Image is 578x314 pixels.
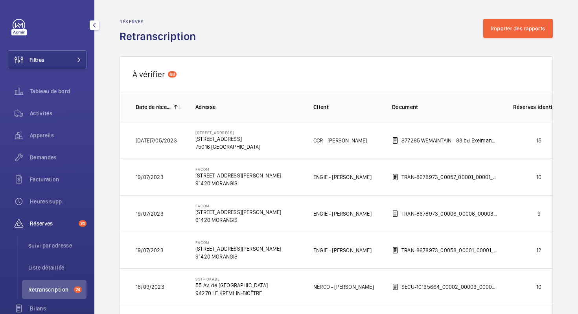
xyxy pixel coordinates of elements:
[8,50,87,69] button: Filtres
[133,69,165,79] span: À vérifier
[120,29,201,44] h1: Retranscription
[136,283,164,291] p: 18/09/2023
[195,216,281,224] p: 91420 MORANGIS
[28,242,87,249] span: Suivi par adresse
[313,103,379,111] p: Client
[401,246,497,254] p: TRAN-8678973_00058_00001_00001_R.pdf
[195,240,281,245] p: Facom
[74,286,82,293] span: 74
[28,264,87,272] span: Liste détaillée
[483,19,553,38] button: Importer des rapports
[401,210,497,218] p: TRAN-8678973_00006_00006_00003_R transmis.pdf
[136,246,164,254] p: 19/07/2023
[195,167,281,172] p: Facom
[195,289,268,297] p: 94270 LE KREMLIN-BICÊTRE
[313,283,374,291] p: NERCO - [PERSON_NAME]
[510,103,568,111] p: Réserves identifiées
[401,283,497,291] p: SECU-10135664_00002_00003_00001_R contrôle véritas.pdf
[401,173,497,181] p: TRAN-8678973_00057_00001_00001_R.pdf
[195,103,301,111] p: Adresse
[30,305,87,312] span: Bilans
[510,173,568,181] p: 10
[313,246,372,254] p: ENGIE - [PERSON_NAME]
[195,281,268,289] p: 55 Av. de [GEOGRAPHIC_DATA]
[510,137,568,144] p: 15
[30,131,87,139] span: Appareils
[136,210,164,218] p: 19/07/2023
[30,198,87,205] span: Heures supp.
[195,130,260,135] p: [STREET_ADDRESS]
[510,210,568,218] p: 9
[392,103,497,111] p: Document
[29,56,44,64] span: Filtres
[195,277,268,281] p: SSI - OKABE
[195,203,281,208] p: Facom
[510,283,568,291] p: 10
[30,109,87,117] span: Activités
[30,153,87,161] span: Demandes
[120,19,201,24] h2: Réserves
[195,245,281,253] p: [STREET_ADDRESS][PERSON_NAME]
[30,220,75,227] span: Réserves
[313,137,367,144] p: CCR - [PERSON_NAME]
[195,253,281,260] p: 91420 MORANGIS
[136,173,164,181] p: 19/07/2023
[195,135,260,143] p: [STREET_ADDRESS]
[195,172,281,179] p: [STREET_ADDRESS][PERSON_NAME]
[401,137,497,144] p: S77285 WEMAINTAIN - 83 bd Exelmans 75016 [GEOGRAPHIC_DATA]pdf
[28,286,71,294] span: Retranscription
[195,143,260,151] p: 75016 [GEOGRAPHIC_DATA]
[30,87,87,95] span: Tableau de bord
[168,71,177,78] span: 68
[195,179,281,187] p: 91420 MORANGIS
[313,210,372,218] p: ENGIE - [PERSON_NAME]
[79,220,87,227] span: 74
[510,246,568,254] p: 12
[136,103,171,111] p: Date de réception
[30,175,87,183] span: Facturation
[195,208,281,216] p: [STREET_ADDRESS][PERSON_NAME]
[136,137,177,144] p: [DATE]7/05/2023
[313,173,372,181] p: ENGIE - [PERSON_NAME]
